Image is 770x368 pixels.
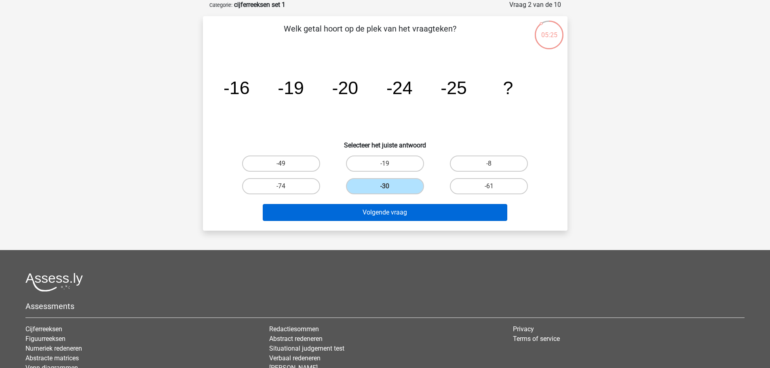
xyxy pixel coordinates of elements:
[25,325,62,333] a: Cijferreeksen
[234,1,285,8] strong: cijferreeksen set 1
[534,20,564,40] div: 05:25
[223,78,249,98] tspan: -16
[513,325,534,333] a: Privacy
[216,23,524,47] p: Welk getal hoort op de plek van het vraagteken?
[209,2,232,8] small: Categorie:
[346,156,424,172] label: -19
[269,345,344,352] a: Situational judgement test
[278,78,304,98] tspan: -19
[269,325,319,333] a: Redactiesommen
[441,78,467,98] tspan: -25
[25,335,65,343] a: Figuurreeksen
[503,78,513,98] tspan: ?
[386,78,412,98] tspan: -24
[242,156,320,172] label: -49
[450,156,528,172] label: -8
[513,335,560,343] a: Terms of service
[216,135,555,149] h6: Selecteer het juiste antwoord
[242,178,320,194] label: -74
[25,301,745,311] h5: Assessments
[346,178,424,194] label: -30
[25,273,83,292] img: Assessly logo
[450,178,528,194] label: -61
[332,78,358,98] tspan: -20
[269,335,323,343] a: Abstract redeneren
[25,354,79,362] a: Abstracte matrices
[269,354,321,362] a: Verbaal redeneren
[25,345,82,352] a: Numeriek redeneren
[263,204,507,221] button: Volgende vraag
